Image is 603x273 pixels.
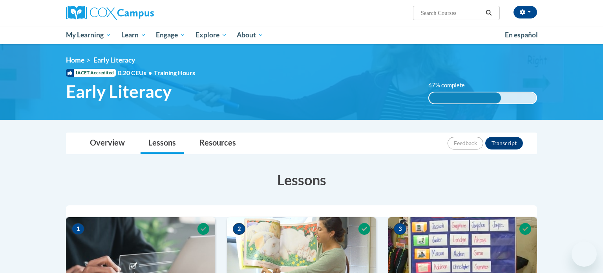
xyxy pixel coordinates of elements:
a: En español [500,27,543,43]
span: 3 [394,223,406,235]
span: IACET Accredited [66,69,116,77]
span: 1 [72,223,84,235]
span: En español [505,31,538,39]
a: My Learning [61,26,116,44]
span: About [237,30,263,40]
button: Feedback [448,137,483,149]
a: Lessons [141,133,184,154]
button: Account Settings [513,6,537,18]
div: Main menu [54,26,549,44]
h3: Lessons [66,170,537,190]
span: Early Literacy [66,81,172,102]
a: Resources [192,133,244,154]
a: Engage [151,26,190,44]
a: Learn [116,26,151,44]
a: Overview [82,133,133,154]
button: Transcript [485,137,523,149]
span: 0.20 CEUs [118,68,154,77]
input: Search Courses [420,8,483,18]
span: Early Literacy [93,56,135,64]
img: Cox Campus [66,6,154,20]
span: Training Hours [154,69,195,76]
label: 67% complete [428,81,473,90]
button: Search [483,8,495,18]
span: Engage [156,30,185,40]
span: Learn [121,30,146,40]
div: 67% complete [429,92,501,103]
span: • [148,69,152,76]
span: 2 [233,223,245,235]
a: About [232,26,269,44]
span: Explore [196,30,227,40]
span: My Learning [66,30,111,40]
a: Home [66,56,84,64]
iframe: Button to launch messaging window [572,242,597,267]
a: Explore [190,26,232,44]
a: Cox Campus [66,6,215,20]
